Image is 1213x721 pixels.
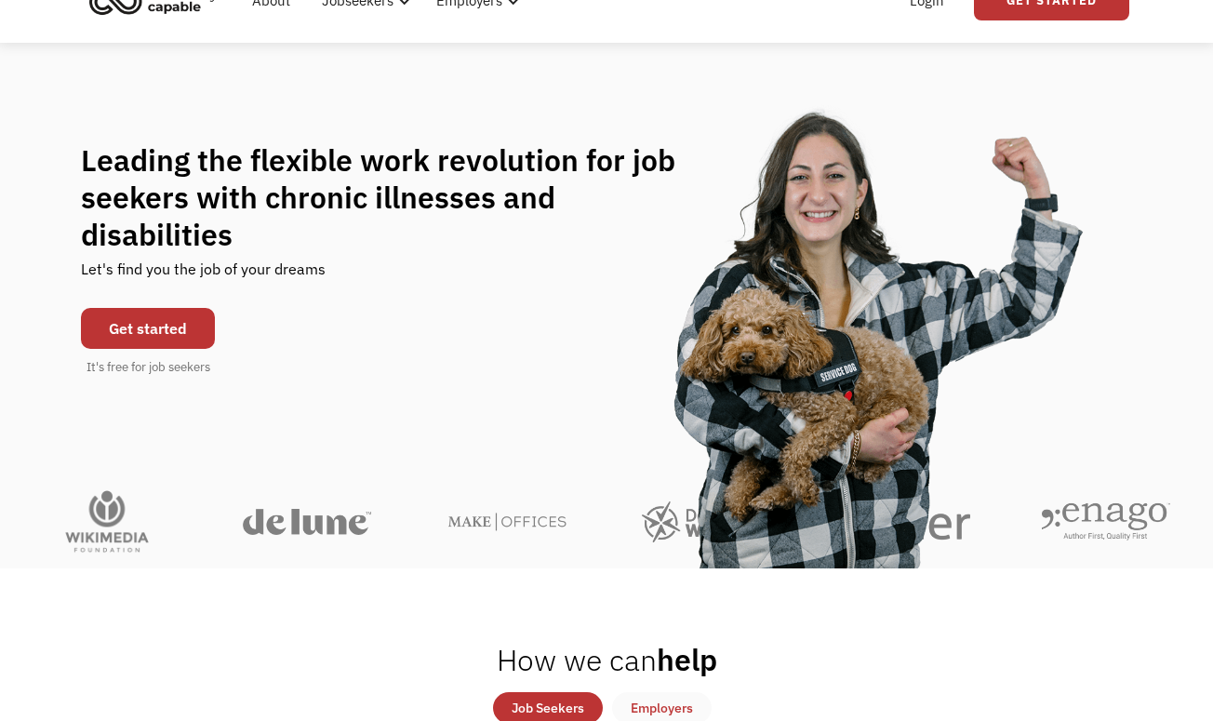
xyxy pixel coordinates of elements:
div: Job Seekers [512,697,584,719]
h2: help [497,641,717,678]
h1: Leading the flexible work revolution for job seekers with chronic illnesses and disabilities [81,141,712,253]
span: How we can [497,640,657,679]
a: Get started [81,308,215,349]
div: It's free for job seekers [87,358,210,377]
div: Employers [631,697,693,719]
div: Let's find you the job of your dreams [81,253,326,299]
